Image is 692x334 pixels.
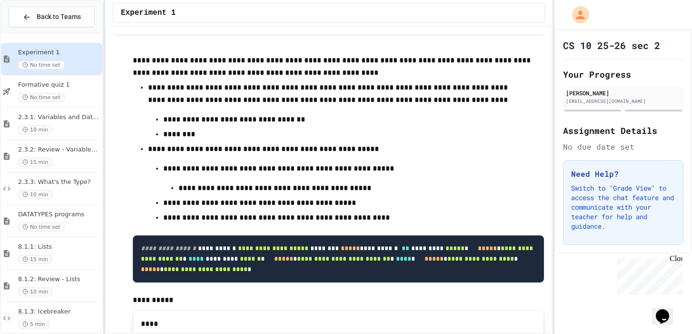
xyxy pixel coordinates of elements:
[563,124,683,137] h2: Assignment Details
[18,320,49,329] span: 5 min
[18,93,65,102] span: No time set
[18,146,100,154] span: 2.3.2: Review - Variables and Data Types
[563,141,683,152] div: No due date set
[613,254,682,295] iframe: chat widget
[18,211,100,219] span: DATATYPES programs
[652,296,682,324] iframe: chat widget
[563,68,683,81] h2: Your Progress
[18,287,52,296] span: 10 min
[563,39,660,52] h1: CS 10 25-26 sec 2
[566,89,681,97] div: [PERSON_NAME]
[18,190,52,199] span: 10 min
[571,168,675,180] h3: Need Help?
[18,308,100,316] span: 8.1.3: Icebreaker
[37,12,81,22] span: Back to Teams
[4,4,66,61] div: Chat with us now!Close
[571,183,675,231] p: Switch to "Grade View" to access the chat feature and communicate with your teacher for help and ...
[121,7,176,19] span: Experiment 1
[566,98,681,105] div: [EMAIL_ADDRESS][DOMAIN_NAME]
[18,158,52,167] span: 15 min
[18,61,65,70] span: No time set
[18,49,100,57] span: Experiment 1
[18,275,100,283] span: 8.1.2: Review - Lists
[18,81,100,89] span: Formative quiz 1
[18,243,100,251] span: 8.1.1: Lists
[18,113,100,121] span: 2.3.1: Variables and Data Types
[18,178,100,186] span: 2.3.3: What's the Type?
[18,255,52,264] span: 15 min
[9,7,95,27] button: Back to Teams
[18,125,52,134] span: 10 min
[18,223,65,232] span: No time set
[562,4,592,26] div: My Account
